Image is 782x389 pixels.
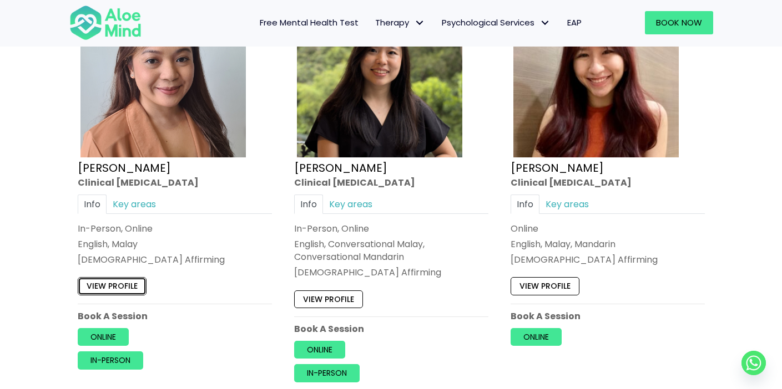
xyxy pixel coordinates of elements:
[156,11,590,34] nav: Menu
[511,176,705,189] div: Clinical [MEDICAL_DATA]
[367,11,433,34] a: TherapyTherapy: submenu
[511,222,705,235] div: Online
[645,11,713,34] a: Book Now
[260,17,359,28] span: Free Mental Health Test
[78,222,272,235] div: In-Person, Online
[294,222,488,235] div: In-Person, Online
[294,323,488,335] p: Book A Session
[511,194,539,214] a: Info
[294,290,363,308] a: View profile
[323,194,379,214] a: Key areas
[107,194,162,214] a: Key areas
[78,160,171,176] a: [PERSON_NAME]
[511,253,705,266] div: [DEMOGRAPHIC_DATA] Affirming
[294,176,488,189] div: Clinical [MEDICAL_DATA]
[656,17,702,28] span: Book Now
[442,17,551,28] span: Psychological Services
[511,238,705,250] p: English, Malay, Mandarin
[78,328,129,346] a: Online
[511,160,604,176] a: [PERSON_NAME]
[511,310,705,323] p: Book A Session
[741,351,766,375] a: Whatsapp
[294,160,387,176] a: [PERSON_NAME]
[412,15,428,31] span: Therapy: submenu
[559,11,590,34] a: EAP
[78,253,272,266] div: [DEMOGRAPHIC_DATA] Affirming
[78,194,107,214] a: Info
[78,351,143,369] a: In-person
[294,266,488,279] div: [DEMOGRAPHIC_DATA] Affirming
[78,277,147,295] a: View profile
[251,11,367,34] a: Free Mental Health Test
[294,194,323,214] a: Info
[78,310,272,323] p: Book A Session
[537,15,553,31] span: Psychological Services: submenu
[433,11,559,34] a: Psychological ServicesPsychological Services: submenu
[511,328,562,346] a: Online
[78,238,272,250] p: English, Malay
[294,364,360,382] a: In-person
[69,4,142,41] img: Aloe mind Logo
[78,176,272,189] div: Clinical [MEDICAL_DATA]
[375,17,425,28] span: Therapy
[567,17,582,28] span: EAP
[511,277,579,295] a: View profile
[294,341,345,359] a: Online
[539,194,595,214] a: Key areas
[294,238,488,263] p: English, Conversational Malay, Conversational Mandarin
